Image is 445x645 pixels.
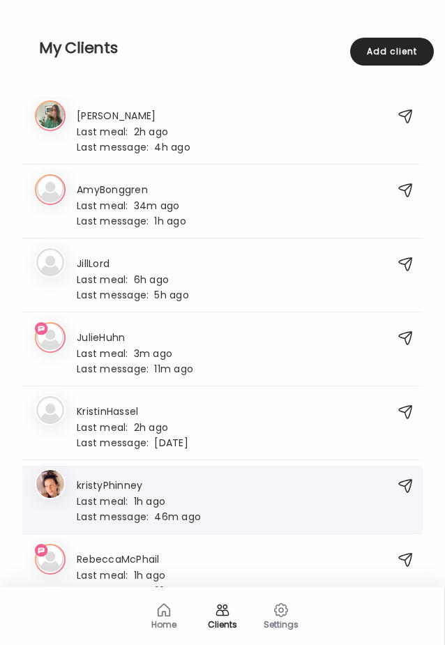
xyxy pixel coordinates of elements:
div: 1h ago [77,494,201,507]
span: Last message: [77,288,154,303]
div: 6h ago [77,273,189,285]
div: [DATE] [77,436,188,448]
h3: RebeccaMcPhail [77,551,196,566]
span: Last message: [77,140,154,155]
div: 2h ago [77,125,190,137]
span: Last meal: [77,199,134,213]
span: Last message: [77,436,154,450]
div: 3m ago [77,347,193,359]
h2: My Clients [39,38,434,59]
div: 34m ago [77,199,186,211]
div: 46m ago [77,510,201,522]
div: Clients [197,620,248,629]
h3: JulieHuhn [77,329,193,344]
span: Last message: [77,362,154,377]
span: Last message: [77,214,154,229]
h3: KristinHassel [77,403,188,418]
h3: AmyBonggren [77,181,186,196]
span: Last meal: [77,494,134,509]
div: 5h ago [77,288,189,301]
div: 11m ago [77,362,193,374]
span: Last message: [77,510,154,524]
span: Last meal: [77,273,134,287]
div: Home [139,620,189,629]
span: Last meal: [77,347,134,361]
span: Last message: [77,584,154,598]
h3: JillLord [77,255,189,270]
h3: [PERSON_NAME] [77,107,190,122]
span: Last meal: [77,125,134,139]
div: 1h ago [77,214,186,227]
span: Last meal: [77,420,134,435]
div: 31m ago [77,584,196,596]
div: 2h ago [77,420,188,433]
div: Settings [256,620,306,629]
span: Last meal: [77,568,134,583]
div: 4h ago [77,140,190,153]
div: Add client [350,38,434,66]
div: 1h ago [77,568,196,581]
h3: kristyPhinney [77,477,199,492]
